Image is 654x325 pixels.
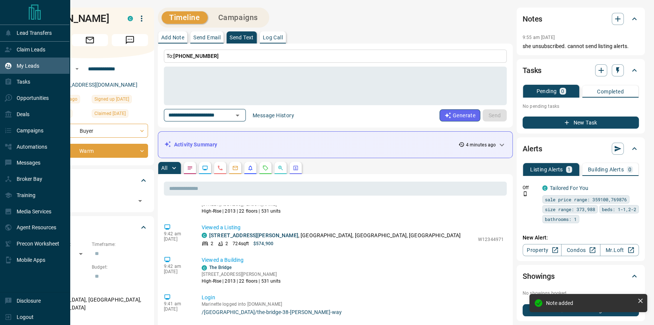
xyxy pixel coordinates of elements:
svg: Push Notification Only [523,191,528,196]
p: [GEOGRAPHIC_DATA], [GEOGRAPHIC_DATA], [GEOGRAPHIC_DATA] [32,294,148,314]
p: 9:42 am [164,231,190,236]
svg: Emails [232,165,238,171]
p: Pending [536,89,557,94]
p: Completed [597,89,624,94]
p: 2 [225,240,228,247]
svg: Requests [262,165,268,171]
p: All [161,165,167,171]
button: Timeline [162,11,208,24]
p: 9:41 am [164,301,190,306]
div: Showings [523,267,639,285]
div: Activity Summary4 minutes ago [164,138,506,152]
div: condos.ca [128,16,133,21]
div: Notes [523,10,639,28]
p: No pending tasks [523,101,639,112]
p: To: [164,50,507,63]
h2: Notes [523,13,542,25]
p: Motivation: [32,318,148,325]
p: [STREET_ADDRESS][PERSON_NAME] [202,271,281,278]
span: sale price range: 359100,769876 [545,196,627,203]
div: Sun Aug 25 2024 [92,109,148,120]
div: Alerts [523,140,639,158]
p: Off [523,184,538,191]
button: Campaigns [211,11,265,24]
a: Property [523,244,561,256]
p: Building Alerts [588,167,624,172]
p: $574,900 [253,240,273,247]
span: Signed up [DATE] [94,95,129,103]
svg: Lead Browsing Activity [202,165,208,171]
p: Areas Searched: [32,287,148,294]
p: Login [202,294,504,302]
a: Tailored For You [550,185,588,191]
span: Claimed [DATE] [94,110,126,117]
p: [DATE] [164,306,190,312]
p: Viewed a Building [202,256,504,264]
p: Send Text [230,35,254,40]
span: Email [72,34,108,46]
svg: Opportunities [278,165,284,171]
a: Mr.Loft [600,244,639,256]
p: 2 [211,240,213,247]
p: 724 sqft [233,240,249,247]
button: New Showing [523,304,639,316]
p: , [GEOGRAPHIC_DATA], [GEOGRAPHIC_DATA], [GEOGRAPHIC_DATA] [209,232,461,239]
div: Note added [546,300,634,306]
div: Criteria [32,218,148,236]
button: Open [72,64,82,73]
button: Open [232,110,243,121]
p: [DATE] [164,269,190,274]
a: [STREET_ADDRESS][PERSON_NAME] [209,232,298,238]
svg: Notes [187,165,193,171]
p: Timeframe: [92,241,148,248]
p: 0 [561,89,564,94]
p: New Alert: [523,234,639,242]
p: High-Rise | 2013 | 22 floors | 531 units [202,208,281,215]
p: Marinette logged into [DOMAIN_NAME] [202,302,504,307]
div: condos.ca [542,185,548,191]
a: Condos [561,244,600,256]
p: 4 minutes ago [466,142,496,148]
p: she unsubscribed. cannot send listing alerts. [523,42,639,50]
button: Message History [248,109,299,121]
span: size range: 373,988 [545,205,595,213]
div: Tags [32,171,148,190]
p: Log Call [263,35,283,40]
p: 9:42 am [164,264,190,269]
button: Generate [440,109,480,121]
h2: Alerts [523,143,542,155]
div: condos.ca [202,265,207,271]
p: Send Email [193,35,221,40]
span: bathrooms: 1 [545,215,577,223]
h2: Tasks [523,64,541,76]
a: [EMAIL_ADDRESS][DOMAIN_NAME] [52,82,137,88]
svg: Listing Alerts [247,165,253,171]
p: Budget: [92,264,148,271]
p: Listing Alerts [530,167,563,172]
h2: Showings [523,270,555,282]
svg: Calls [217,165,223,171]
p: 0 [628,167,631,172]
div: condos.ca [202,233,207,238]
button: Open [135,196,145,206]
button: New Task [523,117,639,129]
svg: Agent Actions [293,165,299,171]
div: Tasks [523,61,639,79]
p: No showings booked [523,290,639,297]
a: The Bridge [209,265,231,270]
p: W12344971 [478,236,504,243]
p: Add Note [161,35,184,40]
p: [DATE] [164,236,190,242]
p: Activity Summary [174,141,217,149]
span: beds: 1-1,2-2 [602,205,636,213]
a: /[GEOGRAPHIC_DATA]/the-bridge-38-[PERSON_NAME]-way [202,309,504,315]
span: Message [112,34,148,46]
p: 1 [568,167,571,172]
p: Viewed a Listing [202,224,504,232]
p: 9:55 am [DATE] [523,35,555,40]
span: [PHONE_NUMBER] [173,53,219,59]
p: High-Rise | 2013 | 22 floors | 531 units [202,278,281,285]
div: Warm [32,144,148,158]
div: Buyer [32,124,148,138]
h1: [PERSON_NAME] [32,12,116,25]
